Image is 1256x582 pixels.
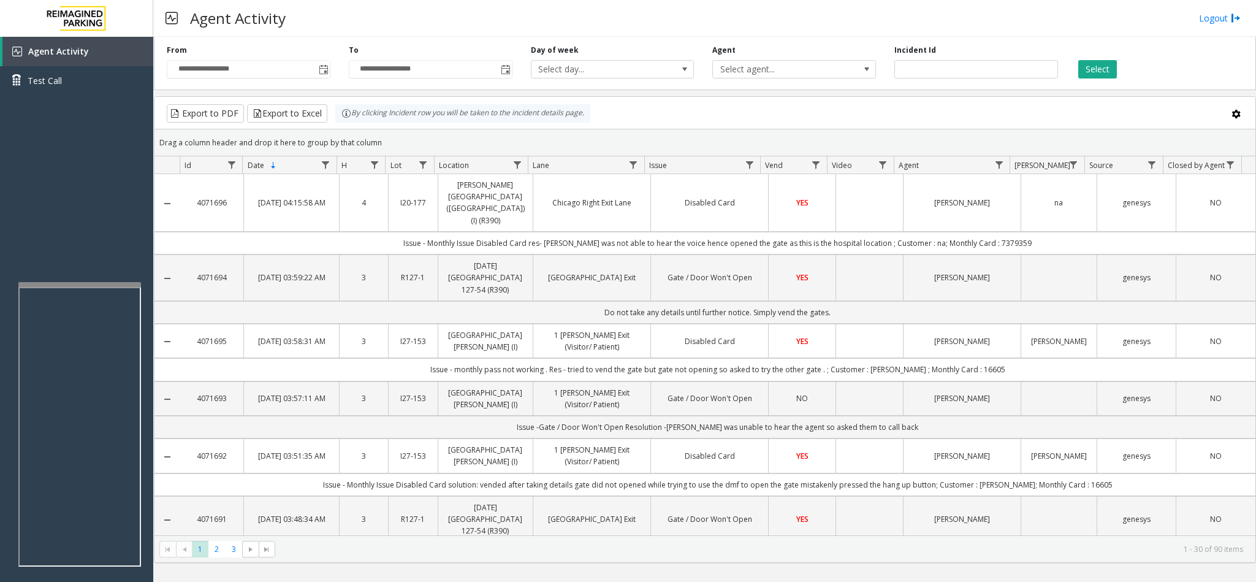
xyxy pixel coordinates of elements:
[911,450,1013,462] a: [PERSON_NAME]
[251,197,332,209] a: [DATE] 04:15:58 AM
[341,109,351,118] img: infoIcon.svg
[396,272,430,283] a: R127-1
[776,335,828,347] a: YES
[911,392,1013,404] a: [PERSON_NAME]
[251,450,332,462] a: [DATE] 03:51:35 AM
[776,450,828,462] a: YES
[446,444,526,467] a: [GEOGRAPHIC_DATA][PERSON_NAME] (I)
[713,61,843,78] span: Select agent...
[1231,12,1241,25] img: logout
[180,358,1255,381] td: Issue - monthly pass not working . Res - tried to vend the gate but gate not opening so asked to ...
[446,387,526,410] a: [GEOGRAPHIC_DATA][PERSON_NAME] (I)
[251,272,332,283] a: [DATE] 03:59:22 AM
[396,197,430,209] a: I20-177
[154,199,180,209] a: Collapse Details
[347,392,381,404] a: 3
[347,272,381,283] a: 3
[318,156,334,173] a: Date Filter Menu
[894,45,936,56] label: Incident Id
[658,513,761,525] a: Gate / Door Won't Open
[246,545,256,554] span: Go to the next page
[1105,272,1169,283] a: genesys
[167,104,244,123] button: Export to PDF
[251,513,332,525] a: [DATE] 03:48:34 AM
[741,156,758,173] a: Issue Filter Menu
[796,514,809,524] span: YES
[541,197,643,209] a: Chicago Right Exit Lane
[184,3,292,33] h3: Agent Activity
[154,452,180,462] a: Collapse Details
[251,335,332,347] a: [DATE] 03:58:31 AM
[396,392,430,404] a: I27-153
[911,513,1013,525] a: [PERSON_NAME]
[347,197,381,209] a: 4
[541,387,643,410] a: 1 [PERSON_NAME] Exit (Visitor/ Patient)
[541,329,643,353] a: 1 [PERSON_NAME] Exit (Visitor/ Patient)
[875,156,891,173] a: Video Filter Menu
[1210,272,1222,283] span: NO
[439,160,469,170] span: Location
[28,45,89,57] span: Agent Activity
[1210,451,1222,461] span: NO
[446,329,526,353] a: [GEOGRAPHIC_DATA][PERSON_NAME] (I)
[991,156,1007,173] a: Agent Filter Menu
[166,3,178,33] img: pageIcon
[180,232,1255,255] td: Issue - Monthly Issue Disabled Card res- [PERSON_NAME] was not able to hear the voice hence opene...
[911,272,1013,283] a: [PERSON_NAME]
[776,513,828,525] a: YES
[248,160,264,170] span: Date
[28,74,62,87] span: Test Call
[242,541,259,558] span: Go to the next page
[187,513,236,525] a: 4071691
[1078,60,1117,78] button: Select
[765,160,783,170] span: Vend
[1014,160,1070,170] span: [PERSON_NAME]
[541,444,643,467] a: 1 [PERSON_NAME] Exit (Visitor/ Patient)
[531,45,579,56] label: Day of week
[658,335,761,347] a: Disabled Card
[796,451,809,461] span: YES
[808,156,824,173] a: Vend Filter Menu
[223,156,240,173] a: Id Filter Menu
[446,179,526,226] a: [PERSON_NAME][GEOGRAPHIC_DATA] ([GEOGRAPHIC_DATA]) (I) (R390)
[1184,392,1248,404] a: NO
[1105,450,1169,462] a: genesys
[1184,513,1248,525] a: NO
[1210,197,1222,208] span: NO
[1105,392,1169,404] a: genesys
[658,392,761,404] a: Gate / Door Won't Open
[187,272,236,283] a: 4071694
[1168,160,1225,170] span: Closed by Agent
[396,513,430,525] a: R127-1
[208,541,225,557] span: Page 2
[658,272,761,283] a: Gate / Door Won't Open
[154,156,1255,535] div: Data table
[1029,197,1089,209] a: na
[349,45,359,56] label: To
[625,156,642,173] a: Lane Filter Menu
[658,450,761,462] a: Disabled Card
[167,45,187,56] label: From
[1210,393,1222,404] span: NO
[1184,272,1248,283] a: NO
[154,515,180,525] a: Collapse Details
[541,272,643,283] a: [GEOGRAPHIC_DATA] Exit
[509,156,525,173] a: Location Filter Menu
[541,513,643,525] a: [GEOGRAPHIC_DATA] Exit
[1105,513,1169,525] a: genesys
[154,337,180,347] a: Collapse Details
[776,272,828,283] a: YES
[185,160,191,170] span: Id
[154,394,180,404] a: Collapse Details
[776,197,828,209] a: YES
[335,104,590,123] div: By clicking Incident row you will be taken to the incident details page.
[776,392,828,404] a: NO
[796,272,809,283] span: YES
[247,104,327,123] button: Export to Excel
[911,197,1013,209] a: [PERSON_NAME]
[1144,156,1160,173] a: Source Filter Menu
[1210,336,1222,347] span: NO
[268,161,278,170] span: Sortable
[2,37,153,66] a: Agent Activity
[187,335,236,347] a: 4071695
